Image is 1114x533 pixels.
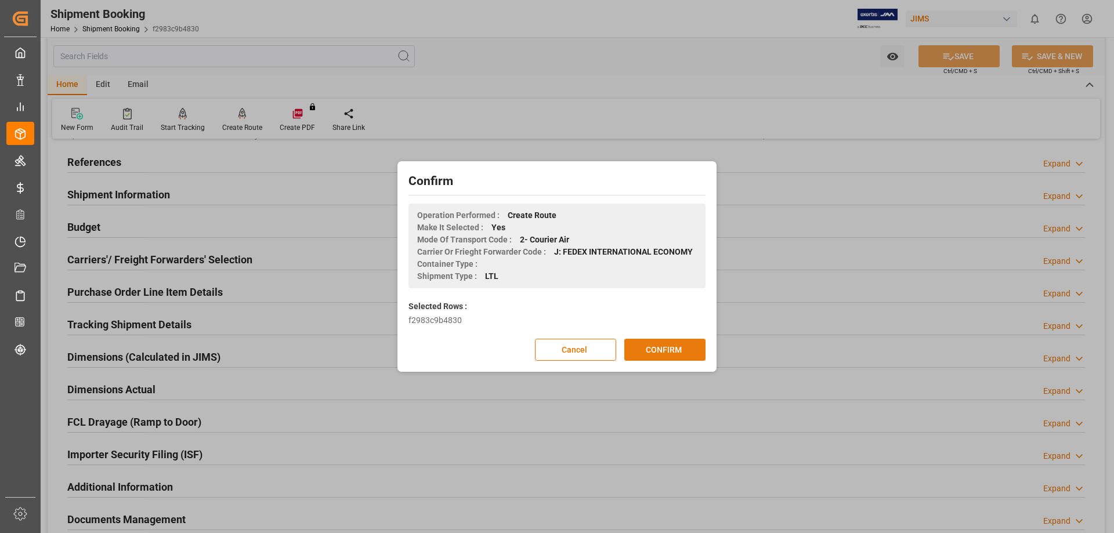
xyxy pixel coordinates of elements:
span: J: FEDEX INTERNATIONAL ECONOMY [554,246,693,258]
h2: Confirm [408,172,706,191]
span: Operation Performed : [417,209,500,222]
span: LTL [485,270,498,282]
span: Shipment Type : [417,270,477,282]
button: Cancel [535,339,616,361]
span: 2- Courier Air [520,234,569,246]
span: Make It Selected : [417,222,483,234]
span: Yes [491,222,505,234]
div: f2983c9b4830 [408,314,706,327]
span: Carrier Or Frieght Forwarder Code : [417,246,546,258]
button: CONFIRM [624,339,706,361]
span: Create Route [508,209,556,222]
span: Container Type : [417,258,478,270]
label: Selected Rows : [408,300,467,313]
span: Mode Of Transport Code : [417,234,512,246]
